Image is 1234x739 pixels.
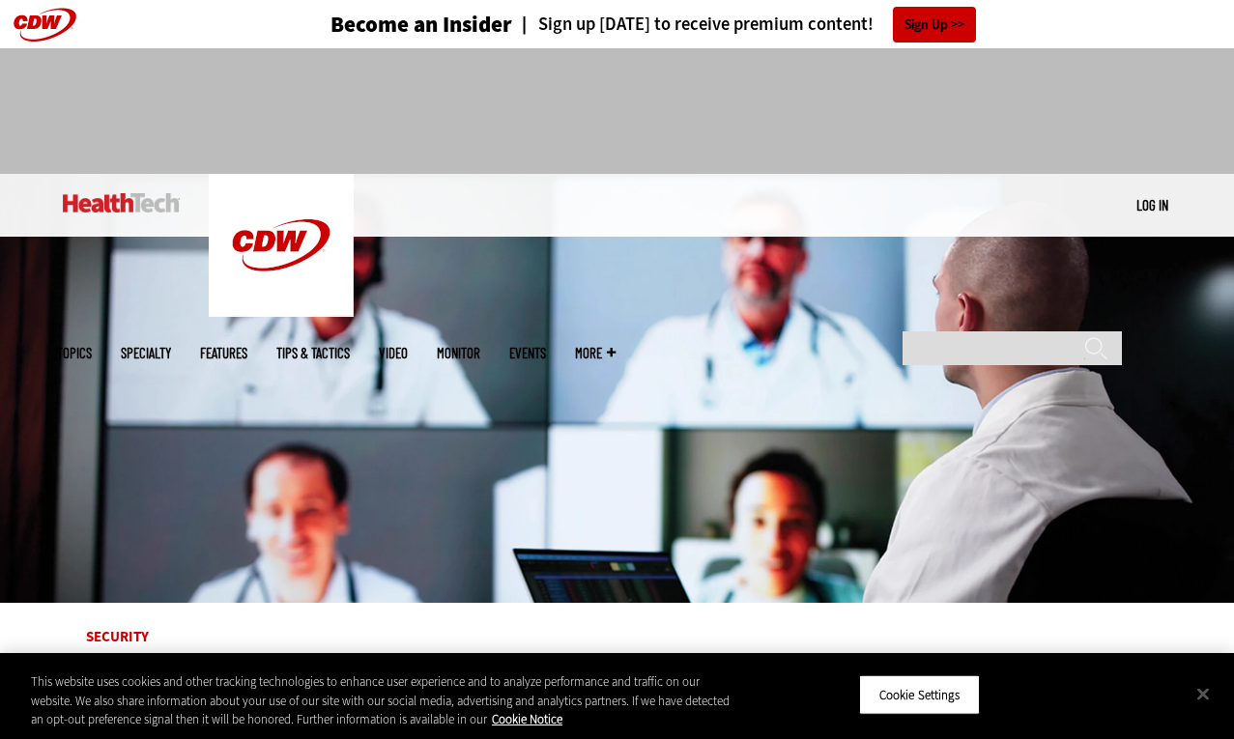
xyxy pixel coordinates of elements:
a: Events [509,346,546,360]
button: Cookie Settings [859,674,980,715]
h3: Become an Insider [330,14,512,36]
a: Features [200,346,247,360]
div: This website uses cookies and other tracking technologies to enhance user experience and to analy... [31,672,740,729]
a: MonITor [437,346,480,360]
span: More [575,346,616,360]
a: Tips & Tactics [276,346,350,360]
a: CDW [209,301,354,322]
a: Become an Insider [258,14,512,36]
img: Home [63,193,180,213]
button: Close [1182,672,1224,715]
a: Security [86,627,149,646]
a: Log in [1136,196,1168,213]
span: Topics [57,346,92,360]
a: Video [379,346,408,360]
div: User menu [1136,195,1168,215]
span: Specialty [121,346,171,360]
a: Sign Up [893,7,976,43]
img: Home [209,174,354,317]
iframe: advertisement [266,68,969,155]
a: Sign up [DATE] to receive premium content! [512,15,874,34]
a: More information about your privacy [492,711,562,727]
